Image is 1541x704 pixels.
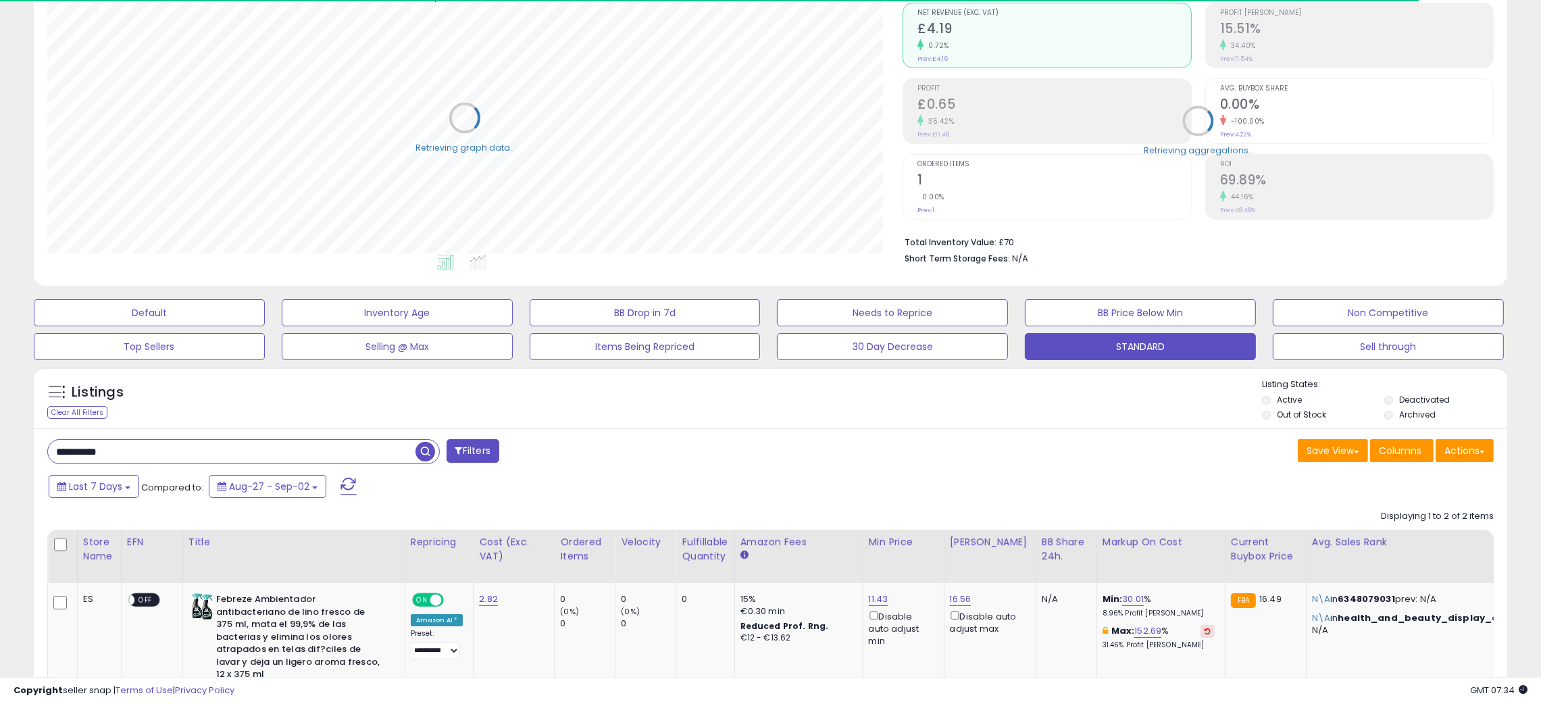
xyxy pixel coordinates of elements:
[116,684,173,697] a: Terms of Use
[950,593,971,606] a: 16.56
[1144,144,1253,156] div: Retrieving aggregations..
[1436,439,1494,462] button: Actions
[740,620,829,632] b: Reduced Prof. Rng.
[1273,333,1504,360] button: Sell through
[950,535,1030,549] div: [PERSON_NAME]
[530,299,761,326] button: BB Drop in 7d
[411,535,468,549] div: Repricing
[1103,593,1215,618] div: %
[411,614,463,626] div: Amazon AI *
[682,535,728,563] div: Fulfillable Quantity
[209,475,326,498] button: Aug-27 - Sep-02
[415,141,514,153] div: Retrieving graph data..
[1096,530,1225,583] th: The percentage added to the cost of goods (COGS) that forms the calculator for Min & Max prices.
[1277,409,1326,420] label: Out of Stock
[560,618,615,630] div: 0
[192,593,213,620] img: 41ax68+XdnL._SL40_.jpg
[1379,444,1421,457] span: Columns
[1042,593,1086,605] div: N/A
[1231,535,1300,563] div: Current Buybox Price
[621,618,676,630] div: 0
[14,684,234,697] div: seller snap | |
[141,481,203,494] span: Compared to:
[1122,593,1144,606] a: 30.01
[1025,299,1256,326] button: BB Price Below Min
[740,605,853,618] div: €0.30 min
[83,535,116,563] div: Store Name
[950,609,1026,635] div: Disable auto adjust max
[175,684,234,697] a: Privacy Policy
[1312,611,1330,624] span: N\A
[134,595,156,606] span: OFF
[1103,640,1215,650] p: 31.46% Profit [PERSON_NAME]
[34,333,265,360] button: Top Sellers
[1103,593,1123,605] b: Min:
[282,333,513,360] button: Selling @ Max
[621,606,640,617] small: (0%)
[229,480,309,493] span: Aug-27 - Sep-02
[447,439,499,463] button: Filters
[621,593,676,605] div: 0
[1103,535,1219,549] div: Markup on Cost
[83,593,111,605] div: ES
[1103,609,1215,618] p: 8.96% Profit [PERSON_NAME]
[441,595,463,606] span: OFF
[1338,593,1395,605] span: 6348079031
[560,593,615,605] div: 0
[869,593,888,606] a: 11.43
[1399,409,1436,420] label: Archived
[127,535,177,549] div: EFN
[1231,593,1256,608] small: FBA
[1042,535,1091,563] div: BB Share 24h.
[1025,333,1256,360] button: STANDARD
[560,535,609,563] div: Ordered Items
[869,535,938,549] div: Min Price
[530,333,761,360] button: Items Being Repriced
[1470,684,1527,697] span: 2025-09-10 07:34 GMT
[1111,624,1135,637] b: Max:
[1277,394,1302,405] label: Active
[413,595,430,606] span: ON
[869,609,934,647] div: Disable auto adjust min
[411,629,463,659] div: Preset:
[1399,394,1450,405] label: Deactivated
[1298,439,1368,462] button: Save View
[1262,378,1507,391] p: Listing States:
[188,535,399,549] div: Title
[34,299,265,326] button: Default
[72,383,124,402] h5: Listings
[1259,593,1282,605] span: 16.49
[1312,593,1330,605] span: N\A
[621,535,670,549] div: Velocity
[560,606,579,617] small: (0%)
[282,299,513,326] button: Inventory Age
[740,632,853,644] div: €12 - €13.62
[14,684,63,697] strong: Copyright
[1273,299,1504,326] button: Non Competitive
[479,593,498,606] a: 2.82
[49,475,139,498] button: Last 7 Days
[740,593,853,605] div: 15%
[777,333,1008,360] button: 30 Day Decrease
[682,593,724,605] div: 0
[777,299,1008,326] button: Needs to Reprice
[479,535,549,563] div: Cost (Exc. VAT)
[1103,625,1215,650] div: %
[216,593,380,684] b: Febreze Ambientador antibacteriano de lino fresco de 375 ml, mata el 99,9% de las bacterias y eli...
[1381,510,1494,523] div: Displaying 1 to 2 of 2 items
[1370,439,1434,462] button: Columns
[740,535,857,549] div: Amazon Fees
[740,549,749,561] small: Amazon Fees.
[69,480,122,493] span: Last 7 Days
[47,406,107,419] div: Clear All Filters
[1134,624,1161,638] a: 152.69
